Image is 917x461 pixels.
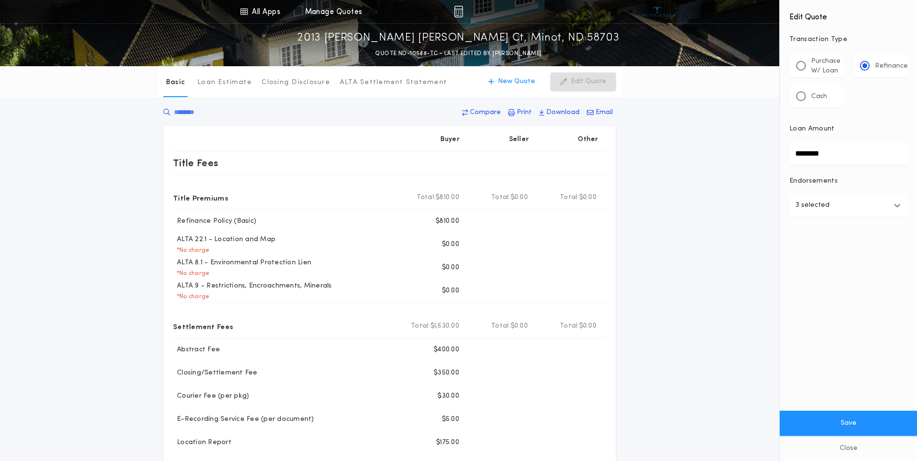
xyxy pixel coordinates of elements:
p: * No charge [173,270,209,277]
p: $175.00 [436,438,459,447]
p: Download [546,108,580,117]
button: New Quote [479,72,545,91]
p: 2013 [PERSON_NAME] [PERSON_NAME] Ct, Minot, ND 58703 [297,30,620,46]
b: Total: [560,193,579,202]
span: $0.00 [510,193,528,202]
p: Refinance [875,61,908,71]
img: vs-icon [639,7,675,16]
p: Email [596,108,613,117]
span: $0.00 [579,193,597,202]
img: img [454,6,463,17]
p: Title Fees [173,155,218,171]
p: $810.00 [436,216,459,226]
span: $810.00 [436,193,459,202]
p: QUOTE ND-10588-TC - LAST EDITED BY [PERSON_NAME] [375,49,541,58]
input: Loan Amount [789,142,907,165]
button: Email [584,104,616,121]
button: Compare [459,104,504,121]
button: Edit Quote [551,72,616,91]
p: ALTA 9 - Restrictions, Encroachments, Minerals [173,281,332,291]
p: $0.00 [442,263,459,273]
p: ALTA Settlement Statement [340,78,447,87]
p: $0.00 [442,240,459,249]
b: Total: [491,321,510,331]
p: $5.00 [442,415,459,424]
b: Total: [560,321,579,331]
span: $0.00 [510,321,528,331]
button: Save [780,411,917,436]
p: $400.00 [434,345,459,355]
p: Courier Fee (per pkg) [173,391,249,401]
p: Refinance Policy (Basic) [173,216,256,226]
p: Buyer [440,135,460,144]
button: 3 selected [789,194,907,217]
p: $30.00 [437,391,459,401]
button: Print [505,104,535,121]
p: * No charge [173,293,209,301]
p: Loan Amount [789,124,835,134]
button: Close [780,436,917,461]
p: Edit Quote [571,77,606,86]
p: Cash [811,92,827,101]
p: Endorsements [789,176,907,186]
p: Purchase W/ Loan [811,57,841,76]
h4: Edit Quote [789,6,907,23]
span: $1,630.00 [430,321,459,331]
p: Seller [509,135,529,144]
p: E-Recording Service Fee (per document) [173,415,314,424]
p: ALTA 22.1 - Location and Map [173,235,276,245]
b: Total: [411,321,430,331]
button: Download [536,104,582,121]
p: Transaction Type [789,35,907,44]
p: Settlement Fees [173,318,233,334]
b: Total: [491,193,510,202]
p: Title Premiums [173,190,228,205]
p: Other [578,135,598,144]
p: Abstract Fee [173,345,220,355]
p: ALTA 8.1 - Environmental Protection Lien [173,258,311,268]
span: $0.00 [579,321,597,331]
p: Basic [166,78,185,87]
p: Print [517,108,532,117]
p: $350.00 [434,368,459,378]
p: New Quote [498,77,535,86]
p: Closing/Settlement Fee [173,368,258,378]
p: $0.00 [442,286,459,296]
b: Total: [417,193,436,202]
p: Compare [470,108,501,117]
p: Closing Disclosure [262,78,330,87]
p: * No charge [173,246,209,254]
p: 3 selected [795,200,830,211]
p: Location Report [173,438,232,447]
p: Loan Estimate [197,78,252,87]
